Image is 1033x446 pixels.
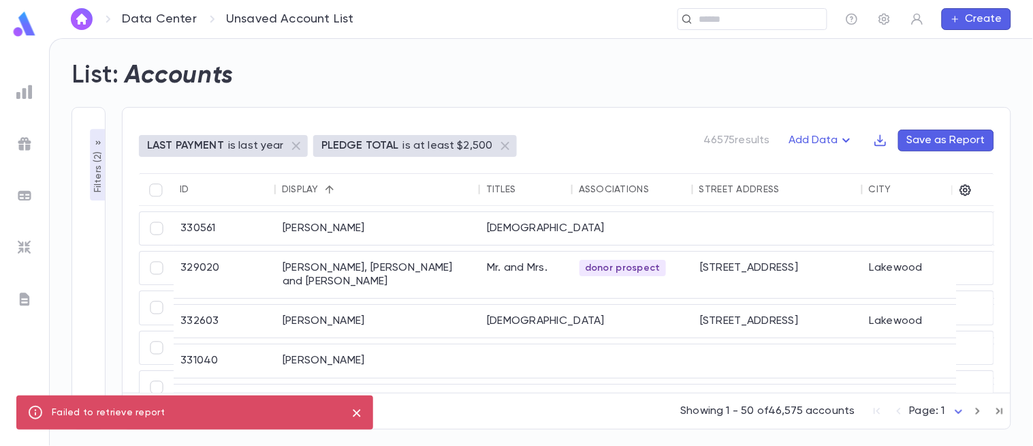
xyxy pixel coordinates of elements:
img: imports_grey.530a8a0e642e233f2baf0ef88e8c9fcb.svg [16,239,33,256]
div: Display [282,184,319,195]
div: Titles [486,184,516,195]
p: Showing 1 - 50 of 46,575 accounts [681,404,855,418]
img: letters_grey.7941b92b52307dd3b8a917253454ce1c.svg [16,291,33,308]
div: Associations [579,184,649,195]
h2: Accounts [125,61,234,91]
div: [PERSON_NAME] [276,212,480,245]
div: Mr. and Mrs. [480,252,573,298]
img: home_white.a664292cf8c1dea59945f0da9f25487c.svg [74,14,90,25]
button: Sort [516,179,538,200]
div: 332603 [174,305,276,338]
h2: List: [71,61,119,91]
button: Filters (2) [90,130,106,201]
div: Lakewood [863,252,1011,298]
img: logo [11,11,38,38]
div: [DEMOGRAPHIC_DATA] [480,212,573,245]
div: 1769 [GEOGRAPHIC_DATA] [693,385,863,431]
button: Sort [891,179,913,200]
div: [PERSON_NAME] [276,305,480,338]
button: Add Data [781,130,863,151]
div: LAST PAYMENTis last year [139,135,308,157]
div: 329020 [174,252,276,298]
div: City [869,184,891,195]
p: LAST PAYMENT [147,139,224,153]
div: PLEDGE TOTALis at least $2,500 [313,135,517,157]
div: Street Address [699,184,780,195]
div: Page: 1 [910,401,967,422]
span: donor prospect [579,263,666,273]
span: Page: 1 [910,406,945,417]
button: Sort [319,179,340,200]
a: Data Center [122,12,197,27]
button: Create [942,8,1011,30]
div: 330561 [174,212,276,245]
img: campaigns_grey.99e729a5f7ee94e3726e6486bddda8f1.svg [16,136,33,152]
p: is last year [228,139,284,153]
p: is at least $2,500 [403,139,493,153]
p: PLEDGE TOTAL [321,139,399,153]
img: batches_grey.339ca447c9d9533ef1741baa751efc33.svg [16,188,33,204]
p: Unsaved Account List [226,12,354,27]
button: Sort [780,179,801,200]
div: [PERSON_NAME], [GEOGRAPHIC_DATA] [276,385,480,431]
img: reports_grey.c525e4749d1bce6a11f5fe2a8de1b229.svg [16,84,33,100]
div: [STREET_ADDRESS] [693,252,863,298]
button: Save as Report [898,130,994,151]
div: 331040 [174,344,276,377]
div: 358531 [174,385,276,431]
div: Lakewood [863,305,1011,338]
p: Filters ( 2 ) [91,149,105,193]
p: 46575 results [703,134,770,147]
button: Sort [189,179,211,200]
div: [PERSON_NAME] [276,344,480,377]
div: ID [180,184,189,195]
div: [PERSON_NAME], [PERSON_NAME] and [PERSON_NAME] [276,252,480,298]
button: close [346,402,368,424]
div: [DEMOGRAPHIC_DATA] [480,305,573,338]
div: Failed to retrieve report [52,400,165,426]
div: [STREET_ADDRESS] [693,305,863,338]
div: [GEOGRAPHIC_DATA] [863,385,1011,431]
